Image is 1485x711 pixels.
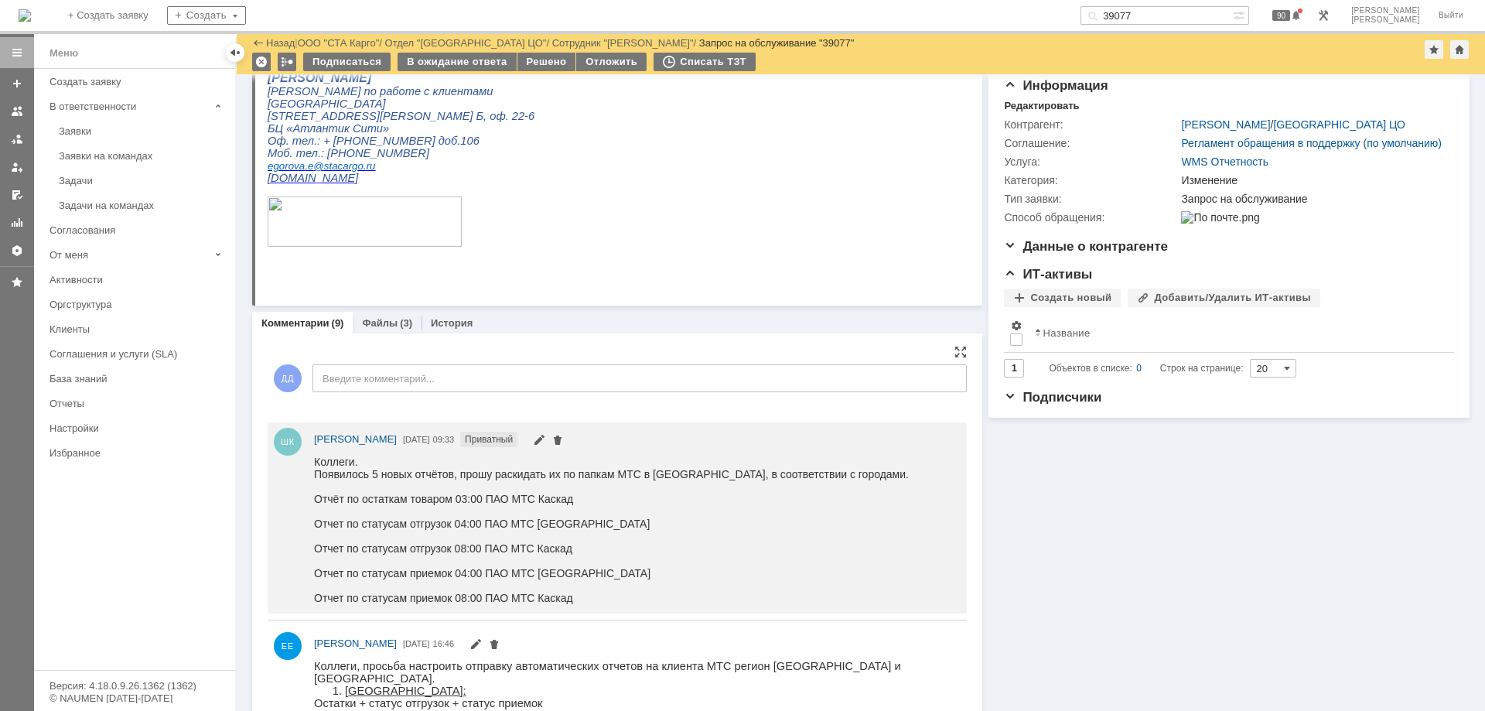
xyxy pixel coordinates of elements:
[99,163,108,175] span: ru
[112,161,304,173] span: [EMAIL_ADDRESS][DOMAIN_NAME]
[261,317,329,329] a: Комментарии
[167,6,246,25] div: Создать
[403,639,430,648] span: [DATE]
[40,138,46,150] span: e
[469,640,482,652] span: Редактировать
[431,317,473,329] a: История
[19,111,112,124] span: [PERSON_NAME]
[112,124,304,136] a: [EMAIL_ADDRESS][DOMAIN_NAME]
[19,99,112,111] span: [PERSON_NAME]
[43,292,232,316] a: Оргструктура
[1029,313,1442,353] th: Название
[49,398,226,409] div: Отчеты
[1181,137,1442,149] a: Регламент обращения в поддержку (по умолчанию)
[49,323,226,335] div: Клиенты
[15,266,326,277] span: Email отправителя: [PERSON_NAME][EMAIL_ADDRESS][DOMAIN_NAME]
[152,87,162,99] span: @
[96,324,99,336] span: .
[1450,40,1469,59] div: Сделать домашней страницей
[488,640,500,652] span: Удалить
[1181,156,1268,168] a: WMS Отчетность
[49,693,220,703] div: © NAUMEN [DATE]-[DATE]
[1314,6,1333,25] a: Перейти в интерфейс администратора
[1425,40,1443,59] div: Добавить в избранное
[1004,193,1178,205] div: Тип заявки:
[37,163,40,175] span: .
[59,200,226,211] div: Задачи на командах
[49,422,226,434] div: Настройки
[96,163,99,175] span: .
[1004,78,1108,93] span: Информация
[15,477,326,487] span: Email отправителя: [PERSON_NAME][EMAIL_ADDRESS][DOMAIN_NAME]
[1004,137,1178,149] div: Соглашение:
[43,367,232,391] a: База знаний
[53,169,232,193] a: Задачи
[49,373,226,385] div: База знаний
[1272,10,1290,21] span: 90
[46,138,56,150] span: @
[1004,239,1168,254] span: Данные о контрагенте
[1049,363,1132,374] span: Объектов в списке:
[460,432,517,447] span: Приватный
[56,163,96,175] span: stacargo
[37,114,40,125] span: .
[46,114,56,125] span: @
[19,173,112,186] span: [PERSON_NAME]
[40,163,46,175] span: e
[19,124,112,136] span: [PERSON_NAME]
[278,53,296,71] div: Работа с массовостью
[49,76,226,87] div: Создать заявку
[31,74,292,87] span: В теме письма уточнять какой СОХ, рассылка на:
[1351,15,1420,25] span: [PERSON_NAME]
[43,268,232,292] a: Активности
[112,149,304,161] span: [EMAIL_ADDRESS][DOMAIN_NAME]
[43,342,232,366] a: Соглашения и услуги (SLA)
[49,681,220,691] div: Версия: 4.18.0.9.26.1362 (1362)
[1181,211,1259,224] img: По почте.png
[403,435,430,444] span: [DATE]
[551,436,564,448] span: Удалить
[1181,174,1446,186] div: Изменение
[314,636,397,651] a: [PERSON_NAME]
[49,274,226,285] div: Активности
[49,249,209,261] div: От меня
[56,324,96,336] span: stacargo
[1004,118,1178,131] div: Контрагент:
[385,37,552,49] div: /
[43,218,232,242] a: Согласования
[226,43,244,62] div: Скрыть меню
[1181,118,1405,131] div: /
[49,101,209,112] div: В ответственности
[1136,359,1142,378] div: 0
[19,198,639,210] p: (отправители для ЕКБ и [PERSON_NAME].Н.)
[5,127,29,152] a: Заявки в моей ответственности
[112,136,304,149] span: [EMAIL_ADDRESS][DOMAIN_NAME]
[96,138,99,150] span: .
[552,37,699,49] div: /
[19,136,112,149] span: [PERSON_NAME]
[53,119,232,143] a: Заявки
[112,99,304,111] a: [EMAIL_ADDRESS][DOMAIN_NAME]
[533,436,545,448] span: Редактировать
[295,36,297,48] div: |
[49,299,226,310] div: Оргструктура
[332,317,344,329] div: (9)
[37,324,40,336] span: .
[99,138,108,150] span: ru
[1004,174,1178,186] div: Категория:
[19,161,112,173] span: [PERSON_NAME]
[99,324,108,336] span: ru
[19,186,112,198] span: [PERSON_NAME]
[46,324,56,336] span: @
[954,346,967,358] div: На всю страницу
[19,9,31,22] a: Перейти на домашнюю страницу
[5,155,29,179] a: Мои заявки
[112,173,304,186] span: [EMAIL_ADDRESS][DOMAIN_NAME]
[433,639,455,648] span: 16:46
[43,416,232,440] a: Настройки
[5,210,29,235] a: Отчеты
[1049,359,1243,378] i: Строк на странице:
[362,317,398,329] a: Файлы
[179,87,182,99] span: .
